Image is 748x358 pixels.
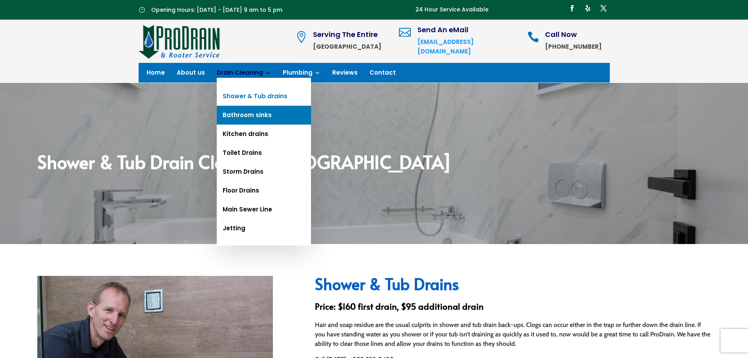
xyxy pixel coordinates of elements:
span:  [295,31,307,43]
a: Main Sewer Line [217,200,311,219]
strong: [GEOGRAPHIC_DATA] [313,42,381,51]
p: 24 Hour Service Available [415,5,488,15]
a: Floor Drains [217,181,311,200]
p: Hair and soap residue are the usual culprits in shower and tub drain back-ups. Clogs can occur ei... [315,320,711,349]
span:  [527,31,539,43]
a: Home [146,70,165,79]
a: Storm Drains [217,162,311,181]
a: Shower & Tub drains [217,87,311,106]
a: About us [177,70,205,79]
strong: [PHONE_NUMBER] [545,42,602,51]
a: Toilet Drains [217,143,311,162]
a: Drain Cleaning [217,70,271,79]
h2: Shower & Tub Drain Cleaning [GEOGRAPHIC_DATA] [37,152,711,174]
a: Jetting [217,219,311,238]
span: Opening Hours: [DATE] - [DATE] 9 am to 5 pm [151,6,282,14]
span:  [399,26,411,38]
span: } [139,7,145,13]
span: Call Now [545,29,577,39]
span: Send An eMail [417,25,468,35]
a: Contact [369,70,396,79]
a: Reviews [332,70,358,79]
a: Plumbing [283,70,320,79]
span: Serving The Entire [313,29,378,39]
h2: Shower & Tub Drains [315,276,711,296]
img: site-logo-100h [139,24,221,59]
a: Follow on Yelp [582,2,594,15]
a: Follow on Facebook [566,2,578,15]
a: Bathroom sinks [217,106,311,125]
a: Follow on X [597,2,610,15]
a: Kitchen drains [217,125,311,143]
h3: Price: $160 first drain, $95 additional drain [315,302,711,314]
a: [EMAIL_ADDRESS][DOMAIN_NAME] [417,38,474,55]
